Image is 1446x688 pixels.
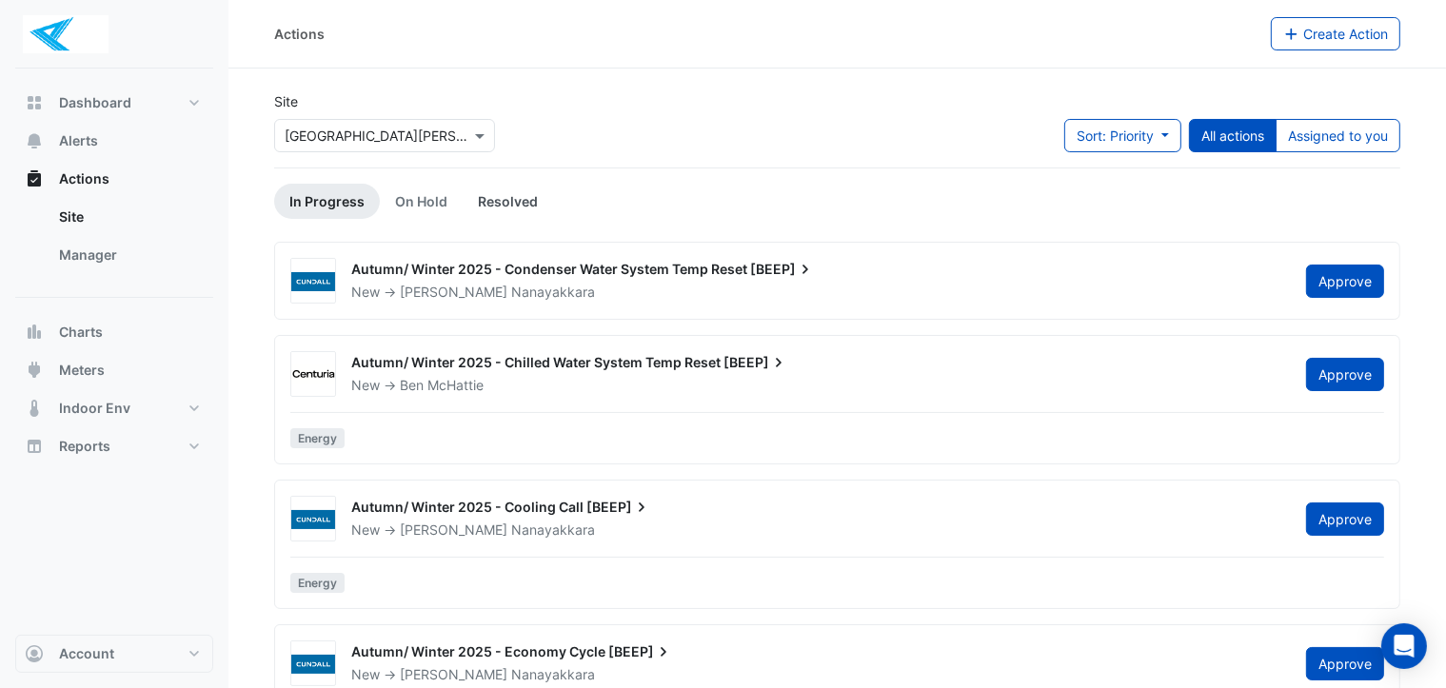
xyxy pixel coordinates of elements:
span: Create Action [1303,26,1388,42]
span: Meters [59,361,105,380]
button: Meters [15,351,213,389]
app-icon: Alerts [25,131,44,150]
img: Cundall Centuria [291,272,335,291]
span: Approve [1318,656,1372,672]
div: Actions [274,24,325,44]
button: Indoor Env [15,389,213,427]
span: [BEEP] [608,642,673,661]
span: New [351,377,380,393]
app-icon: Reports [25,437,44,456]
div: Open Intercom Messenger [1381,623,1427,669]
button: Assigned to you [1276,119,1400,152]
span: Approve [1318,511,1372,527]
a: On Hold [380,184,463,219]
app-icon: Meters [25,361,44,380]
button: Account [15,635,213,673]
span: [PERSON_NAME] [400,284,507,300]
button: Approve [1306,502,1384,536]
label: Site [274,91,298,111]
button: Approve [1306,647,1384,680]
a: Manager [44,236,213,274]
span: Nanayakkara [511,283,595,302]
span: Approve [1318,273,1372,289]
button: Create Action [1271,17,1401,50]
img: Cundall Centuria [291,510,335,529]
button: Approve [1306,265,1384,298]
span: Energy [290,428,345,448]
span: [BEEP] [723,353,788,372]
app-icon: Dashboard [25,93,44,112]
span: [BEEP] [750,260,815,279]
span: New [351,666,380,682]
div: Actions [15,198,213,282]
a: Site [44,198,213,236]
span: Dashboard [59,93,131,112]
a: In Progress [274,184,380,219]
span: Ben [400,377,424,393]
button: Actions [15,160,213,198]
span: Energy [290,573,345,593]
span: Autumn/ Winter 2025 - Cooling Call [351,499,584,515]
img: Cundall Centuria [291,655,335,674]
span: -> [384,377,396,393]
span: Nanayakkara [511,665,595,684]
span: -> [384,284,396,300]
button: All actions [1189,119,1277,152]
span: Autumn/ Winter 2025 - Condenser Water System Temp Reset [351,261,747,277]
span: Approve [1318,366,1372,383]
span: Actions [59,169,109,188]
span: Charts [59,323,103,342]
button: Charts [15,313,213,351]
span: [BEEP] [586,498,651,517]
span: Nanayakkara [511,521,595,540]
app-icon: Actions [25,169,44,188]
span: Autumn/ Winter 2025 - Chilled Water System Temp Reset [351,354,721,370]
span: [PERSON_NAME] [400,666,507,682]
span: New [351,284,380,300]
span: New [351,521,380,538]
app-icon: Indoor Env [25,399,44,418]
button: Approve [1306,358,1384,391]
span: Autumn/ Winter 2025 - Economy Cycle [351,643,605,659]
span: Reports [59,437,110,456]
span: -> [384,521,396,538]
span: Sort: Priority [1077,128,1154,144]
img: Centuria [291,365,335,384]
span: Account [59,644,114,663]
img: Company Logo [23,15,109,53]
a: Resolved [463,184,553,219]
app-icon: Charts [25,323,44,342]
span: McHattie [427,376,484,395]
span: Indoor Env [59,399,130,418]
button: Sort: Priority [1064,119,1181,152]
button: Dashboard [15,84,213,122]
button: Alerts [15,122,213,160]
button: Reports [15,427,213,465]
span: Alerts [59,131,98,150]
span: [PERSON_NAME] [400,521,507,538]
span: -> [384,666,396,682]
